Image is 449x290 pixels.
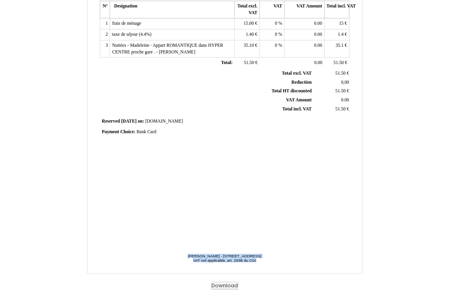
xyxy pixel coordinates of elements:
span: 51.50 [335,71,346,76]
span: 0,00 [341,80,349,85]
span: 0 [275,32,278,37]
th: Total incl. VAT [324,1,349,18]
span: 0 [275,43,278,48]
span: 51.50 [333,60,344,65]
span: Total excl. VAT [282,71,312,76]
span: [DOMAIN_NAME] [145,119,183,124]
span: Reduction [292,80,312,85]
th: VAT Amount [285,1,324,18]
span: 35.10 [244,43,254,48]
span: 35.1 [336,43,344,48]
td: 2 [100,29,110,40]
span: 51.50 [335,88,346,94]
button: Download [211,282,238,290]
span: Total HT discounted [272,88,312,94]
span: Total: [221,60,232,65]
span: taxe de séjour (4.4%) [112,32,151,37]
td: 3 [100,40,110,57]
td: % [259,18,284,29]
th: Total excl. VAT [235,1,259,18]
span: 15 [339,21,344,26]
span: 51.50 [335,106,346,112]
span: 0.00 [314,43,322,48]
span: Reserved [102,119,120,124]
span: 51.50 [244,60,254,65]
span: Payment Choice: [102,129,135,134]
td: € [324,18,349,29]
th: Designation [110,1,235,18]
td: € [313,105,351,114]
th: VAT [259,1,284,18]
td: 1 [100,18,110,29]
span: 0.00 [314,32,322,37]
th: N° [100,1,110,18]
td: % [259,40,284,57]
span: VAT not applicable, art. 293B du CGI [193,258,256,262]
span: 1.40 [246,32,254,37]
td: € [324,29,349,40]
td: € [313,69,351,78]
span: Total incl. VAT [282,106,312,112]
td: € [235,29,259,40]
td: € [313,87,351,96]
td: € [235,40,259,57]
span: [PERSON_NAME] - [STREET_ADDRESS] [188,254,261,258]
td: € [235,18,259,29]
span: 15.00 [244,21,254,26]
span: on: [138,119,144,124]
span: 0.00 [314,21,322,26]
span: VAT Amount [286,97,312,103]
span: 0.00 [341,97,349,103]
span: frais de ménage [112,21,141,26]
span: [DATE] [121,119,136,124]
td: % [259,29,284,40]
span: Bank Card [136,129,156,134]
span: 0 [275,21,278,26]
td: € [324,58,349,69]
span: 0.00 [315,60,322,65]
span: 1.4 [338,32,344,37]
span: Nuitées - Madeleine · Appart ROMANTIQUE dans HYPER CENTRE proche gare . - [PERSON_NAME] [112,43,223,55]
td: € [235,58,259,69]
td: € [324,40,349,57]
